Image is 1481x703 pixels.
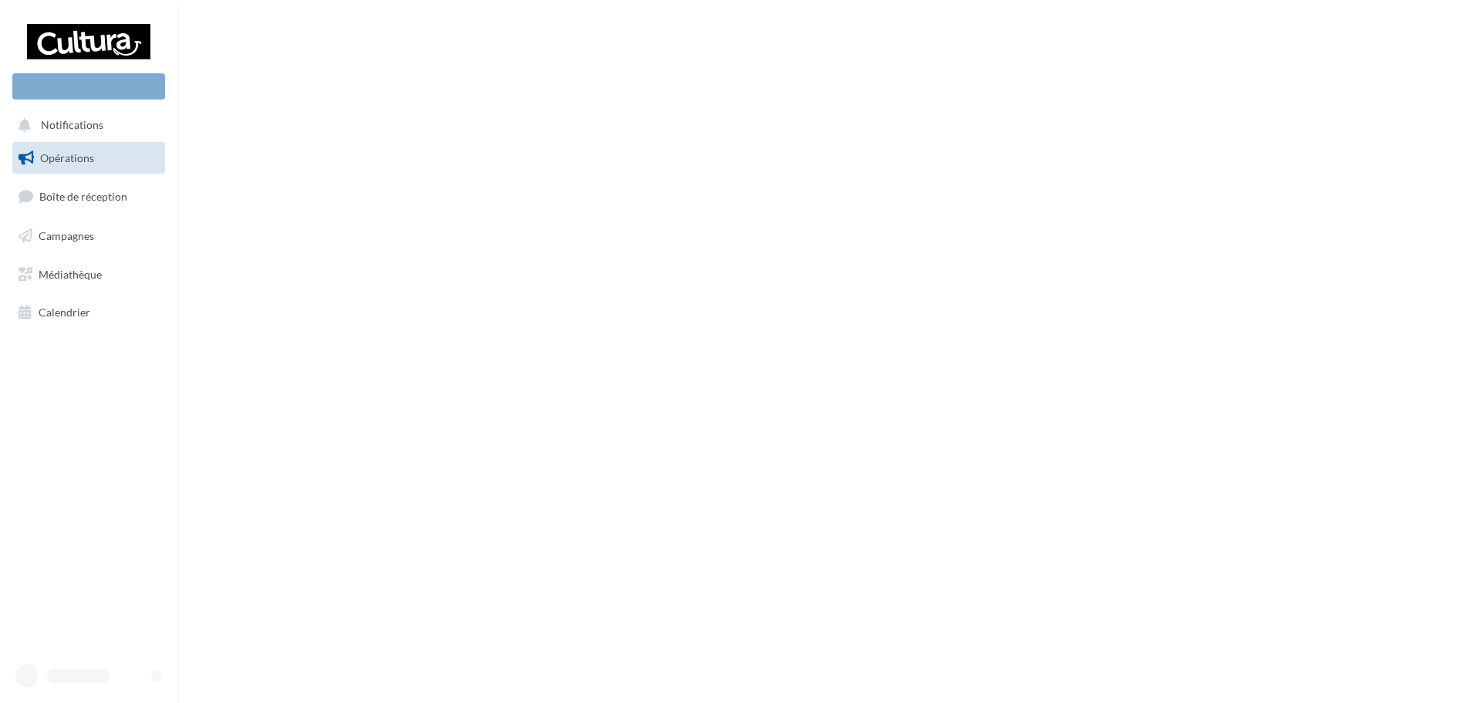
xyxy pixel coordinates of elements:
span: Boîte de réception [39,190,127,203]
a: Campagnes [9,220,168,252]
a: Boîte de réception [9,180,168,213]
div: Nouvelle campagne [12,73,165,100]
span: Notifications [41,119,103,132]
a: Opérations [9,142,168,174]
a: Calendrier [9,296,168,329]
a: Médiathèque [9,259,168,291]
span: Opérations [40,151,94,164]
span: Calendrier [39,306,90,319]
span: Médiathèque [39,267,102,280]
span: Campagnes [39,229,94,242]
